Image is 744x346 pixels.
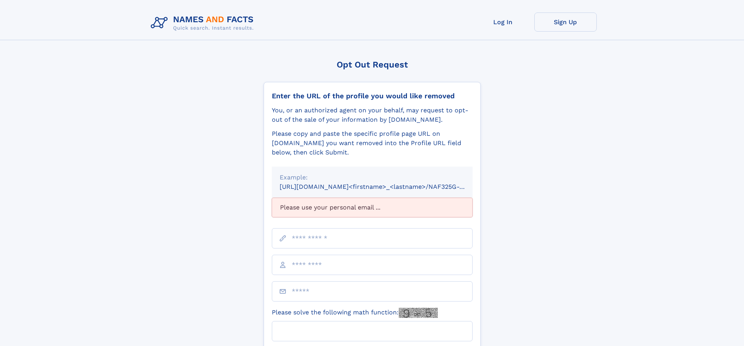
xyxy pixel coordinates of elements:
small: [URL][DOMAIN_NAME]<firstname>_<lastname>/NAF325G-xxxxxxxx [280,183,487,190]
div: Please copy and paste the specific profile page URL on [DOMAIN_NAME] you want removed into the Pr... [272,129,473,157]
label: Please solve the following math function: [272,308,438,318]
div: Example: [280,173,465,182]
div: Opt Out Request [264,60,481,69]
div: You, or an authorized agent on your behalf, may request to opt-out of the sale of your informatio... [272,106,473,124]
a: Log In [472,12,534,32]
div: Please use your personal email ... [272,198,473,217]
div: Enter the URL of the profile you would like removed [272,92,473,100]
a: Sign Up [534,12,597,32]
img: Logo Names and Facts [148,12,260,34]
